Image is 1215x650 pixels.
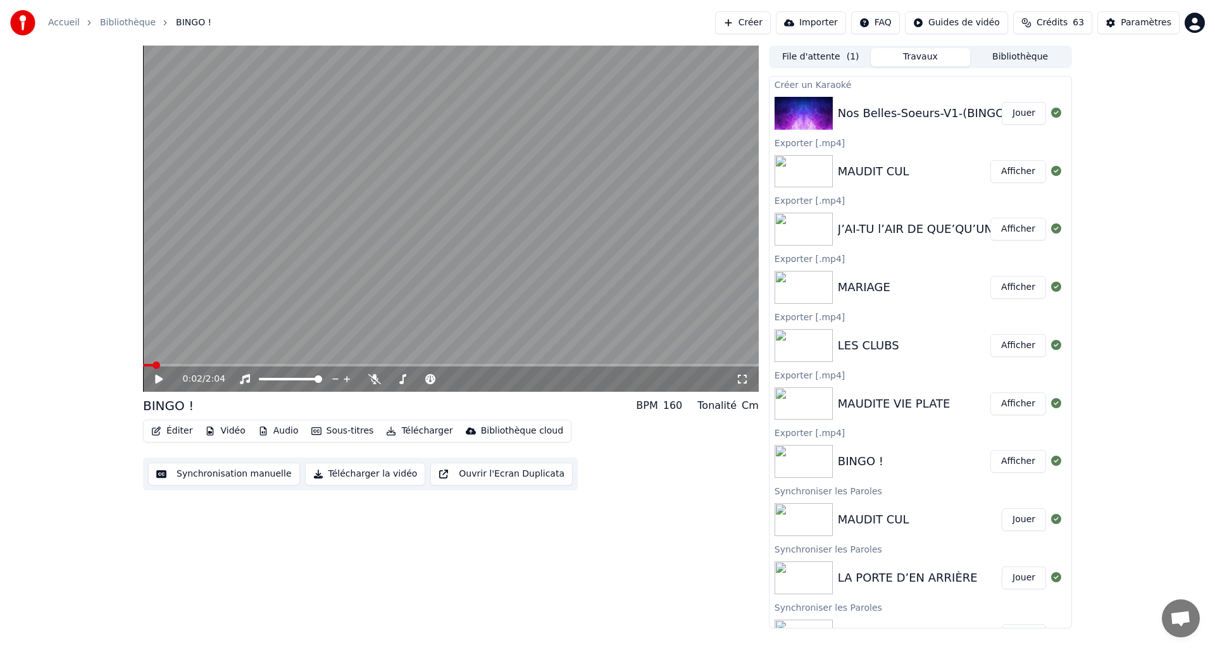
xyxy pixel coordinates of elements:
div: MAUDIT CUL [838,163,909,180]
button: Travaux [871,48,971,66]
button: Afficher [990,160,1046,183]
button: Afficher [990,334,1046,357]
span: BINGO ! [176,16,211,29]
span: 2:04 [206,373,225,385]
div: LES CLUBS [838,337,899,354]
div: BINGO ! [838,453,883,470]
div: BINGO ! [143,397,194,415]
button: Jouer [1002,508,1046,531]
img: youka [10,10,35,35]
div: BPM [636,398,657,413]
div: Exporter [.mp4] [769,192,1071,208]
div: Créer un Karaoké [769,77,1071,92]
button: Sous-titres [306,422,379,440]
span: ( 1 ) [847,51,859,63]
button: File d'attente [771,48,871,66]
button: Importer [776,11,846,34]
div: Synchroniser les Paroles [769,483,1071,498]
div: LA PORTE D’EN ARRIÈRE [838,569,978,587]
span: 0:02 [183,373,202,385]
div: MAUDIT CUL [838,511,909,528]
div: MAUDITE VIE PLATE [838,395,950,413]
button: Afficher [990,276,1046,299]
button: Crédits63 [1013,11,1092,34]
span: Crédits [1037,16,1068,29]
div: Exporter [.mp4] [769,367,1071,382]
a: Ouvrir le chat [1162,599,1200,637]
div: Nos Belles-Soeurs-V1-(BINGO)C2 [838,104,1025,122]
button: Synchronisation manuelle [148,463,300,485]
button: Afficher [990,218,1046,241]
div: 160 [663,398,683,413]
div: Exporter [.mp4] [769,135,1071,150]
button: Jouer [1002,102,1046,125]
div: Exporter [.mp4] [769,309,1071,324]
button: Télécharger la vidéo [305,463,426,485]
div: Synchroniser les Paroles [769,541,1071,556]
button: Afficher [990,450,1046,473]
div: Paramètres [1121,16,1171,29]
button: Vidéo [200,422,250,440]
nav: breadcrumb [48,16,211,29]
div: Bibliothèque cloud [481,425,563,437]
span: 63 [1073,16,1084,29]
div: Cm [742,398,759,413]
button: Paramètres [1097,11,1180,34]
div: Exporter [.mp4] [769,425,1071,440]
button: Guides de vidéo [905,11,1008,34]
a: Bibliothèque [100,16,156,29]
button: Audio [253,422,304,440]
button: Ouvrir l'Ecran Duplicata [430,463,573,485]
div: MARIAGE [838,278,890,296]
button: FAQ [851,11,900,34]
a: Accueil [48,16,80,29]
div: Tonalité [697,398,737,413]
button: Afficher [990,392,1046,415]
div: Synchroniser les Paroles [769,599,1071,615]
button: Jouer [1002,624,1046,647]
div: / [183,373,213,385]
button: Éditer [146,422,197,440]
button: Bibliothèque [970,48,1070,66]
div: LES CLUBS [838,627,899,644]
button: Télécharger [381,422,458,440]
button: Jouer [1002,566,1046,589]
div: J’AI-TU l’AIR DE QUE’QU’UN QUI A DÉJÀ GAGNÉ QUEL’QU’CHOSE [838,220,1203,238]
button: Créer [715,11,771,34]
div: Exporter [.mp4] [769,251,1071,266]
